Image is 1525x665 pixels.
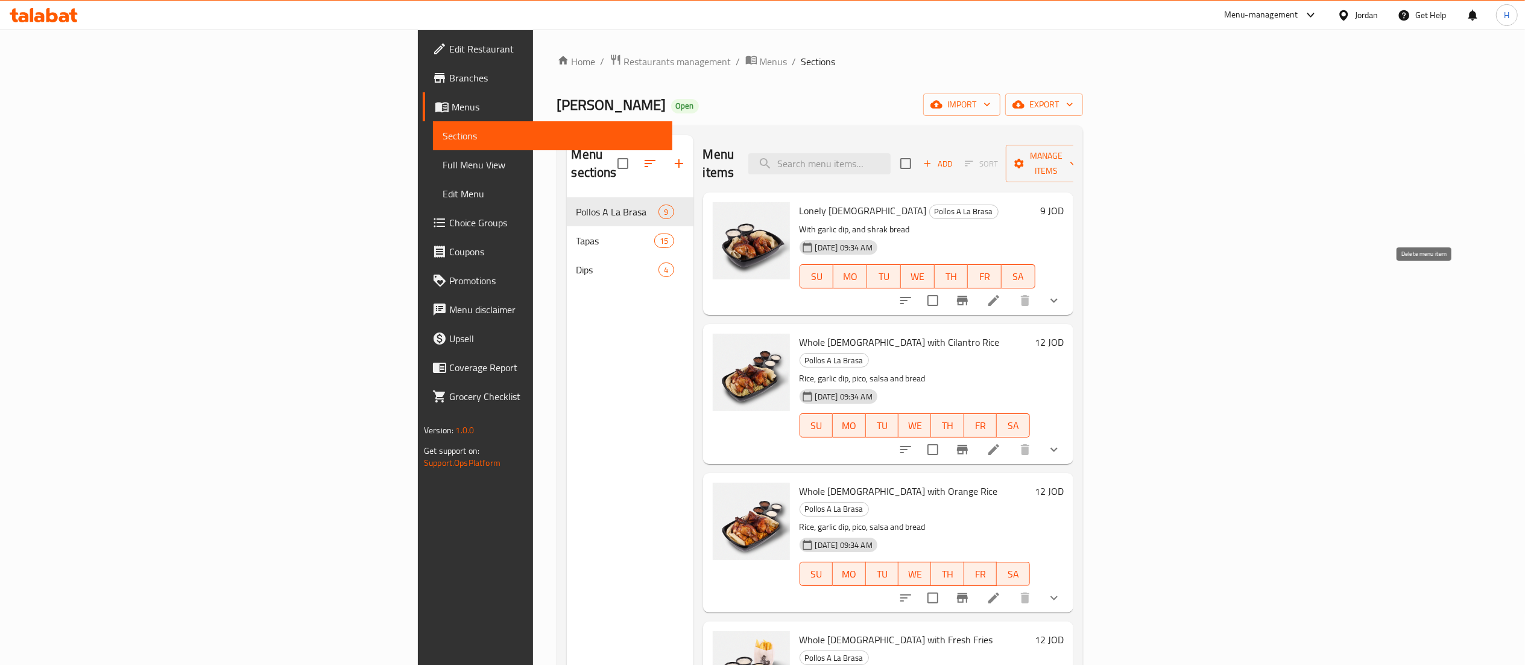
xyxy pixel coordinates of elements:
span: Tapas [576,234,655,248]
div: Menu-management [1224,8,1298,22]
div: Tapas15 [567,226,693,255]
span: WE [903,417,926,434]
p: Rice, garlic dip, pico, salsa and bread [800,371,1030,386]
svg: Show Choices [1047,591,1061,605]
span: Select to update [920,437,946,462]
span: SU [805,268,829,285]
a: Menus [745,54,788,69]
span: Get support on: [424,443,479,459]
a: Full Menu View [433,150,672,179]
button: import [923,94,1000,116]
span: MO [838,268,862,285]
div: Jordan [1355,8,1378,22]
button: sort-choices [891,435,920,464]
a: Promotions [423,266,672,295]
div: items [658,262,674,277]
button: FR [964,413,997,437]
span: FR [969,417,992,434]
span: [DATE] 09:34 AM [810,391,877,402]
span: Select section [893,151,918,176]
div: items [658,205,674,219]
span: Whole [DEMOGRAPHIC_DATA] with Cilantro Rice [800,333,1000,351]
button: WE [898,413,931,437]
span: Select all sections [610,151,636,176]
div: items [654,234,674,248]
button: SA [1002,264,1035,288]
button: delete [1011,584,1040,612]
li: / [736,54,740,69]
div: Pollos A La Brasa [576,205,659,219]
span: Coverage Report [449,360,663,375]
div: Pollos A La Brasa [800,651,869,665]
span: [DATE] 09:34 AM [810,242,877,253]
span: Menu disclaimer [449,302,663,317]
button: FR [968,264,1002,288]
span: Pollos A La Brasa [800,651,868,665]
span: FR [973,268,997,285]
span: 1.0.0 [455,422,474,438]
div: Pollos A La Brasa [800,502,869,517]
div: Pollos A La Brasa [929,205,999,219]
span: Add [921,157,954,171]
button: TU [867,264,901,288]
span: TU [872,268,896,285]
button: Branch-specific-item [948,286,977,315]
span: Menus [760,54,788,69]
button: TU [866,562,898,586]
span: MO [838,417,860,434]
span: SA [1002,565,1025,583]
a: Coverage Report [423,353,672,382]
span: Pollos A La Brasa [800,502,868,516]
span: WE [906,268,930,285]
span: Sections [443,129,663,143]
a: Support.OpsPlatform [424,455,500,471]
nav: breadcrumb [557,54,1083,69]
button: sort-choices [891,584,920,612]
span: Upsell [449,331,663,346]
span: Restaurants management [624,54,731,69]
button: TH [931,413,964,437]
button: SU [800,413,833,437]
a: Edit menu item [987,591,1001,605]
img: Lonely Chick [713,202,790,279]
span: Lonely [DEMOGRAPHIC_DATA] [800,202,927,220]
span: MO [838,565,860,583]
button: TH [935,264,968,288]
a: Sections [433,121,672,150]
h2: Menu items [703,145,734,182]
button: SA [997,562,1029,586]
span: Edit Restaurant [449,42,663,56]
a: Choice Groups [423,208,672,237]
h6: 12 JOD [1035,334,1064,351]
div: Open [671,99,699,113]
span: Branches [449,71,663,85]
a: Upsell [423,324,672,353]
svg: Show Choices [1047,442,1061,457]
span: Pollos A La Brasa [930,205,998,218]
span: Select section first [957,154,1006,173]
button: SU [800,562,833,586]
span: [DATE] 09:34 AM [810,539,877,551]
span: WE [903,565,926,583]
span: import [933,97,991,112]
button: FR [964,562,997,586]
span: Dips [576,262,659,277]
span: SA [1006,268,1031,285]
span: Promotions [449,273,663,288]
a: Coupons [423,237,672,266]
button: TU [866,413,898,437]
span: Coupons [449,244,663,259]
span: 4 [659,264,673,276]
span: SU [805,565,828,583]
span: Edit Menu [443,186,663,201]
p: Rice, garlic dip, pico, salsa and bread [800,520,1030,535]
span: Pollos A La Brasa [800,354,868,367]
img: Whole Chick with Orange Rice [713,483,790,560]
span: TH [939,268,964,285]
p: With garlic dip, and shrak bread [800,222,1035,237]
span: Sort sections [636,149,665,178]
span: Version: [424,422,453,438]
button: Branch-specific-item [948,435,977,464]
